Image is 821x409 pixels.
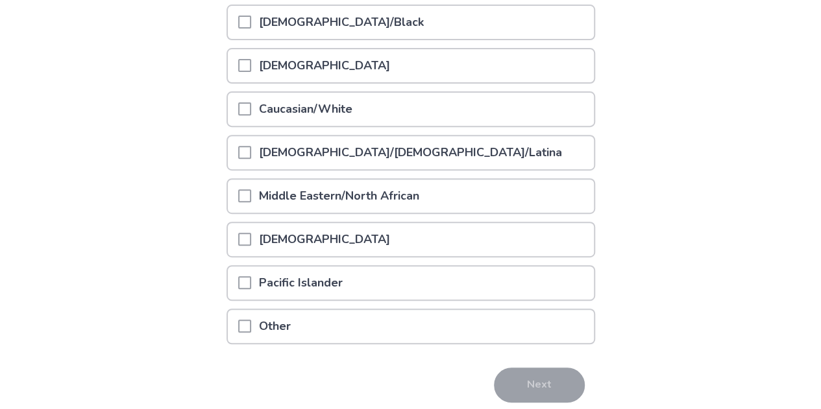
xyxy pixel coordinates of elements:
p: [DEMOGRAPHIC_DATA]/Black [251,6,432,39]
p: Other [251,310,299,343]
p: Caucasian/White [251,93,360,126]
p: [DEMOGRAPHIC_DATA] [251,49,398,82]
p: Middle Eastern/North African [251,180,427,213]
p: [DEMOGRAPHIC_DATA] [251,223,398,256]
button: Next [494,368,585,403]
p: Pacific Islander [251,266,350,299]
p: [DEMOGRAPHIC_DATA]/[DEMOGRAPHIC_DATA]/Latina [251,136,570,169]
